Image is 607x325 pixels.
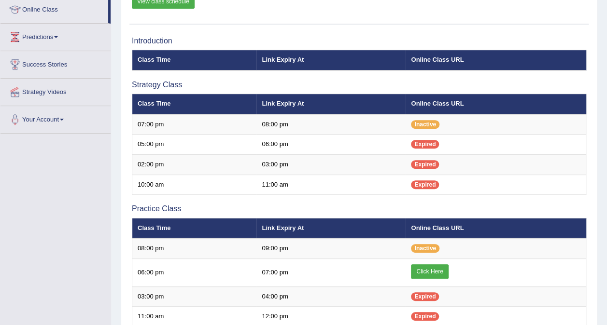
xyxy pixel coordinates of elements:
th: Online Class URL [406,50,586,70]
td: 11:00 am [256,175,406,195]
a: Success Stories [0,51,111,75]
th: Link Expiry At [256,50,406,70]
a: Click Here [411,264,448,279]
td: 05:00 pm [132,135,257,155]
h3: Practice Class [132,204,586,213]
td: 10:00 am [132,175,257,195]
span: Expired [411,312,439,321]
td: 09:00 pm [256,238,406,258]
td: 02:00 pm [132,154,257,175]
td: 07:00 pm [256,258,406,286]
a: Your Account [0,106,111,130]
span: Expired [411,292,439,301]
td: 08:00 pm [256,114,406,135]
span: Expired [411,140,439,149]
th: Online Class URL [406,218,586,238]
span: Inactive [411,120,439,129]
th: Class Time [132,94,257,114]
td: 06:00 pm [256,135,406,155]
a: Strategy Videos [0,79,111,103]
td: 03:00 pm [256,154,406,175]
h3: Introduction [132,37,586,45]
td: 03:00 pm [132,286,257,307]
th: Link Expiry At [256,218,406,238]
span: Expired [411,160,439,169]
th: Link Expiry At [256,94,406,114]
th: Class Time [132,50,257,70]
span: Inactive [411,244,439,253]
a: Predictions [0,24,111,48]
th: Class Time [132,218,257,238]
td: 08:00 pm [132,238,257,258]
h3: Strategy Class [132,81,586,89]
td: 06:00 pm [132,258,257,286]
td: 07:00 pm [132,114,257,135]
span: Expired [411,180,439,189]
td: 04:00 pm [256,286,406,307]
th: Online Class URL [406,94,586,114]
